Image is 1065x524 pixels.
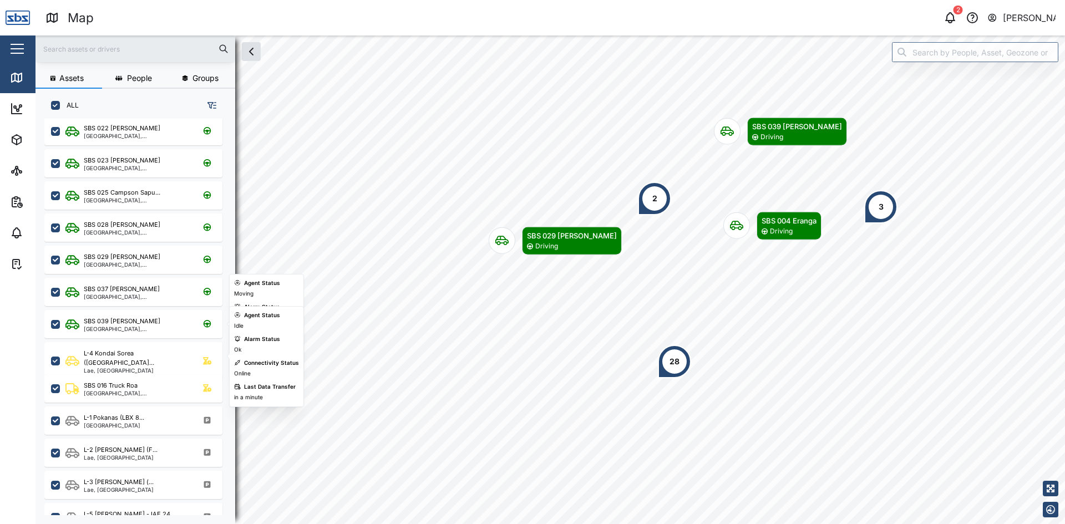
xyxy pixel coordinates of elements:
div: [GEOGRAPHIC_DATA], [GEOGRAPHIC_DATA] [84,294,190,299]
div: [GEOGRAPHIC_DATA], [GEOGRAPHIC_DATA] [84,262,190,267]
div: SBS 025 Campson Sapu... [84,188,160,197]
div: L-2 [PERSON_NAME] (F... [84,445,158,455]
div: grid [44,119,235,515]
div: Agent Status [244,311,280,320]
div: Map marker [658,345,691,378]
div: Map marker [864,190,897,223]
div: [GEOGRAPHIC_DATA], [GEOGRAPHIC_DATA] [84,390,190,396]
label: ALL [60,101,79,110]
div: [PERSON_NAME] [1003,11,1056,25]
div: L-5 [PERSON_NAME] - IAE 24... [84,510,175,519]
div: Agent Status [244,279,280,288]
div: Map [68,8,94,28]
div: SBS 004 Eranga [762,215,816,226]
div: Driving [760,132,783,143]
span: Assets [59,74,84,82]
div: 2 [652,192,657,205]
div: L-4 Kondai Sorea ([GEOGRAPHIC_DATA]... [84,349,190,368]
div: Tasks [29,258,59,270]
div: SBS 039 [PERSON_NAME] [752,121,842,132]
div: Lae, [GEOGRAPHIC_DATA] [84,455,158,460]
div: L-1 Pokanas (LBX 8... [84,413,144,423]
div: Map marker [489,227,622,255]
div: SBS 039 [PERSON_NAME] [84,317,160,326]
img: Main Logo [6,6,30,30]
div: SBS 028 [PERSON_NAME] [84,220,160,230]
span: People [127,74,152,82]
div: Idle [234,322,244,330]
div: 2 [954,6,963,14]
div: 28 [670,355,679,368]
div: Driving [535,241,558,252]
div: Sites [29,165,55,177]
div: Alarm Status [244,335,280,344]
span: Groups [192,74,219,82]
div: Map marker [714,118,847,146]
input: Search by People, Asset, Geozone or Place [892,42,1058,62]
div: Assets [29,134,63,146]
div: Lae, [GEOGRAPHIC_DATA] [84,487,154,492]
div: Moving [234,289,253,298]
div: SBS 022 [PERSON_NAME] [84,124,160,133]
div: SBS 023 [PERSON_NAME] [84,156,160,165]
div: Alarms [29,227,63,239]
div: [GEOGRAPHIC_DATA], [GEOGRAPHIC_DATA] [84,197,190,203]
div: Last Data Transfer [244,383,296,391]
div: Lae, [GEOGRAPHIC_DATA] [84,368,190,373]
button: [PERSON_NAME] [987,10,1056,26]
div: Online [234,369,251,378]
div: SBS 016 Truck Roa [84,381,138,390]
div: Driving [770,226,793,237]
div: 3 [879,201,884,213]
div: [GEOGRAPHIC_DATA], [GEOGRAPHIC_DATA] [84,326,190,332]
div: in a minute [234,393,263,402]
div: Connectivity Status [244,359,299,368]
div: [GEOGRAPHIC_DATA], [GEOGRAPHIC_DATA] [84,133,190,139]
div: Dashboard [29,103,79,115]
div: SBS 029 [PERSON_NAME] [84,252,160,262]
div: [GEOGRAPHIC_DATA] [84,423,144,428]
div: Reports [29,196,67,208]
div: Alarm Status [244,303,280,312]
canvas: Map [35,35,1065,524]
div: [GEOGRAPHIC_DATA], [GEOGRAPHIC_DATA] [84,165,190,171]
div: Map marker [723,212,821,240]
div: Ok [234,345,241,354]
div: [GEOGRAPHIC_DATA], [GEOGRAPHIC_DATA] [84,230,190,235]
div: Map [29,72,54,84]
div: SBS 037 [PERSON_NAME] [84,284,160,294]
div: Map marker [638,182,671,215]
div: L-3 [PERSON_NAME] (... [84,477,154,487]
div: SBS 029 [PERSON_NAME] [527,230,617,241]
input: Search assets or drivers [42,40,229,57]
